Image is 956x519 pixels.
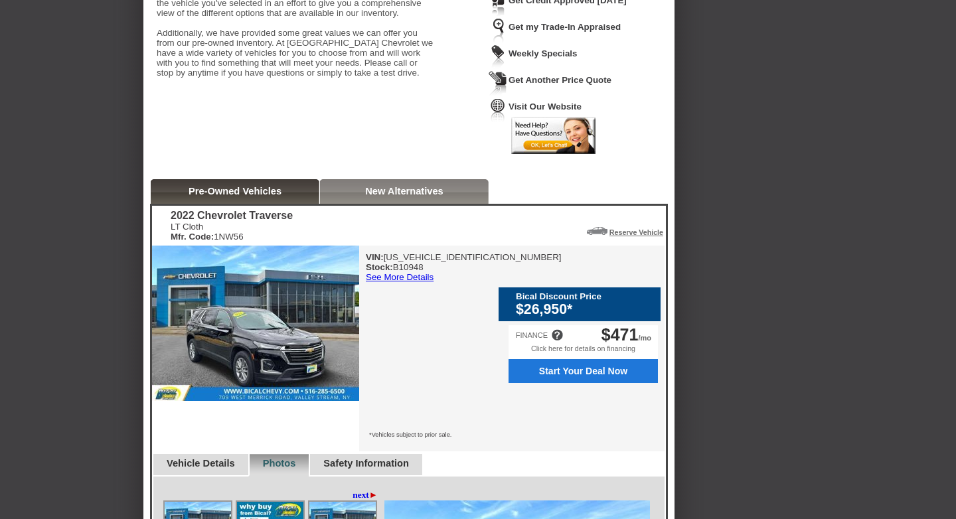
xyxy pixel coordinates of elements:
span: $471 [601,325,639,344]
b: Stock: [366,262,393,272]
a: See More Details [366,272,434,282]
div: *Vehicles subject to prior sale. [359,421,665,451]
div: Bical Discount Price [516,291,654,301]
span: ► [369,490,378,500]
span: Start Your Deal Now [516,366,651,376]
a: Photos [263,458,296,469]
a: Safety Information [323,458,409,469]
div: /mo [601,325,651,344]
div: Click here for details on financing [509,344,658,359]
img: Icon_TradeInAppraisal.png [489,18,507,42]
div: 2022 Chevrolet Traverse [171,210,293,222]
img: Icon_ReserveVehicleCar.png [587,227,607,235]
div: $26,950* [516,301,654,318]
div: LT Cloth 1NW56 [171,222,293,242]
a: next► [353,490,378,500]
a: Vehicle Details [167,458,235,469]
b: Mfr. Code: [171,232,214,242]
a: Pre-Owned Vehicles [189,186,281,196]
img: Icon_VisitWebsite.png [489,98,507,122]
a: New Alternatives [365,186,443,196]
div: [US_VEHICLE_IDENTIFICATION_NUMBER] B10948 [366,252,562,282]
img: Icon_LiveChat2.png [511,117,596,154]
img: 2022 Chevrolet Traverse [152,246,359,401]
img: Icon_WeeklySpecials.png [489,44,507,69]
img: Icon_GetQuote.png [489,71,507,96]
b: VIN: [366,252,384,262]
a: Weekly Specials [509,48,577,58]
a: Reserve Vehicle [609,228,663,236]
div: FINANCE [516,331,548,339]
a: Get Another Price Quote [509,75,611,85]
a: Visit Our Website [509,102,582,111]
a: Get my Trade-In Appraised [509,22,621,32]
